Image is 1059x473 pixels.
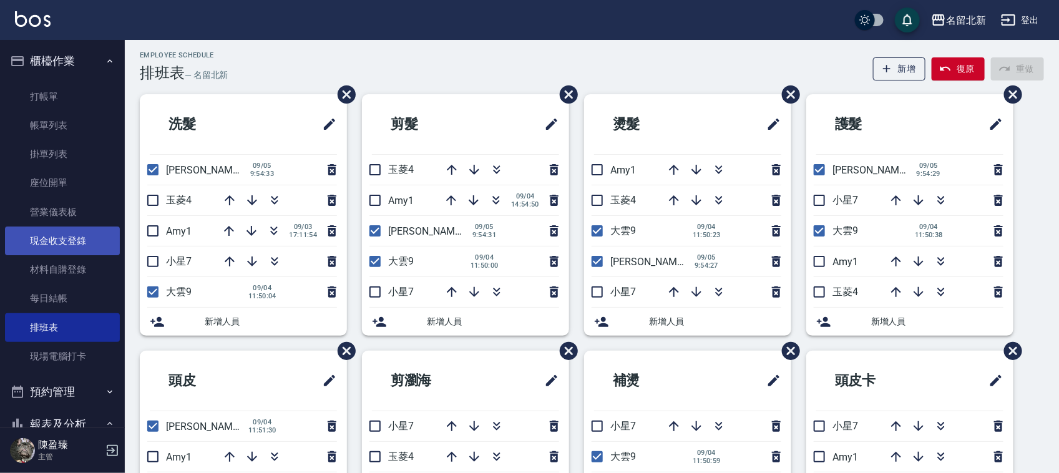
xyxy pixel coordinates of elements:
[5,408,120,441] button: 報表及分析
[5,82,120,111] a: 打帳單
[832,194,858,206] span: 小星7
[5,45,120,77] button: 櫃檯作業
[773,333,802,369] span: 刪除班表
[248,284,276,292] span: 09/04
[759,366,781,396] span: 修改班表的標題
[388,225,469,237] span: [PERSON_NAME]2
[610,225,636,236] span: 大雲9
[550,76,580,113] span: 刪除班表
[926,7,991,33] button: 名留北新
[511,192,539,200] span: 09/04
[649,315,781,328] span: 新增人員
[166,164,246,176] span: [PERSON_NAME]2
[816,102,931,147] h2: 護髮
[38,451,102,462] p: 主管
[693,223,721,231] span: 09/04
[248,170,276,178] span: 9:54:33
[248,426,276,434] span: 11:51:30
[537,109,559,139] span: 修改班表的標題
[10,438,35,463] img: Person
[995,333,1024,369] span: 刪除班表
[150,102,265,147] h2: 洗髮
[981,366,1003,396] span: 修改班表的標題
[832,451,858,463] span: Amy1
[871,315,1003,328] span: 新增人員
[471,261,499,270] span: 11:50:00
[693,457,721,465] span: 11:50:59
[5,198,120,227] a: 營業儀表板
[932,57,985,80] button: 復原
[895,7,920,32] button: save
[248,162,276,170] span: 09/05
[140,64,185,82] h3: 排班表
[773,76,802,113] span: 刪除班表
[372,102,487,147] h2: 剪髮
[996,9,1044,32] button: 登出
[248,292,276,300] span: 11:50:04
[166,255,192,267] span: 小星7
[471,223,498,231] span: 09/05
[289,223,317,231] span: 09/03
[806,308,1013,336] div: 新增人員
[362,308,569,336] div: 新增人員
[140,308,347,336] div: 新增人員
[140,51,228,59] h2: Employee Schedule
[166,286,192,298] span: 大雲9
[328,76,358,113] span: 刪除班表
[610,256,691,268] span: [PERSON_NAME]2
[610,194,636,206] span: 玉菱4
[372,358,494,403] h2: 剪瀏海
[315,109,337,139] span: 修改班表的標題
[5,168,120,197] a: 座位開單
[166,225,192,237] span: Amy1
[248,418,276,426] span: 09/04
[5,376,120,408] button: 預約管理
[693,231,721,239] span: 11:50:23
[166,451,192,463] span: Amy1
[693,261,720,270] span: 9:54:27
[166,421,246,432] span: [PERSON_NAME]2
[832,420,858,432] span: 小星7
[427,315,559,328] span: 新增人員
[915,170,942,178] span: 9:54:29
[915,231,943,239] span: 11:50:38
[594,358,709,403] h2: 補燙
[610,420,636,432] span: 小星7
[915,223,943,231] span: 09/04
[205,315,337,328] span: 新增人員
[759,109,781,139] span: 修改班表的標題
[38,439,102,451] h5: 陳盈臻
[584,308,791,336] div: 新增人員
[185,69,228,82] h6: — 名留北新
[166,194,192,206] span: 玉菱4
[693,253,720,261] span: 09/05
[5,111,120,140] a: 帳單列表
[471,231,498,239] span: 9:54:31
[511,200,539,208] span: 14:54:50
[388,286,414,298] span: 小星7
[832,225,858,236] span: 大雲9
[328,333,358,369] span: 刪除班表
[5,255,120,284] a: 材料自購登錄
[5,140,120,168] a: 掛單列表
[388,255,414,267] span: 大雲9
[5,227,120,255] a: 現金收支登錄
[981,109,1003,139] span: 修改班表的標題
[388,420,414,432] span: 小星7
[150,358,265,403] h2: 頭皮
[388,451,414,462] span: 玉菱4
[594,102,709,147] h2: 燙髮
[693,449,721,457] span: 09/04
[610,451,636,462] span: 大雲9
[915,162,942,170] span: 09/05
[816,358,938,403] h2: 頭皮卡
[873,57,926,80] button: 新增
[471,253,499,261] span: 09/04
[946,12,986,28] div: 名留北新
[610,164,636,176] span: Amy1
[388,163,414,175] span: 玉菱4
[832,164,913,176] span: [PERSON_NAME]2
[610,286,636,298] span: 小星7
[550,333,580,369] span: 刪除班表
[289,231,317,239] span: 17:11:54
